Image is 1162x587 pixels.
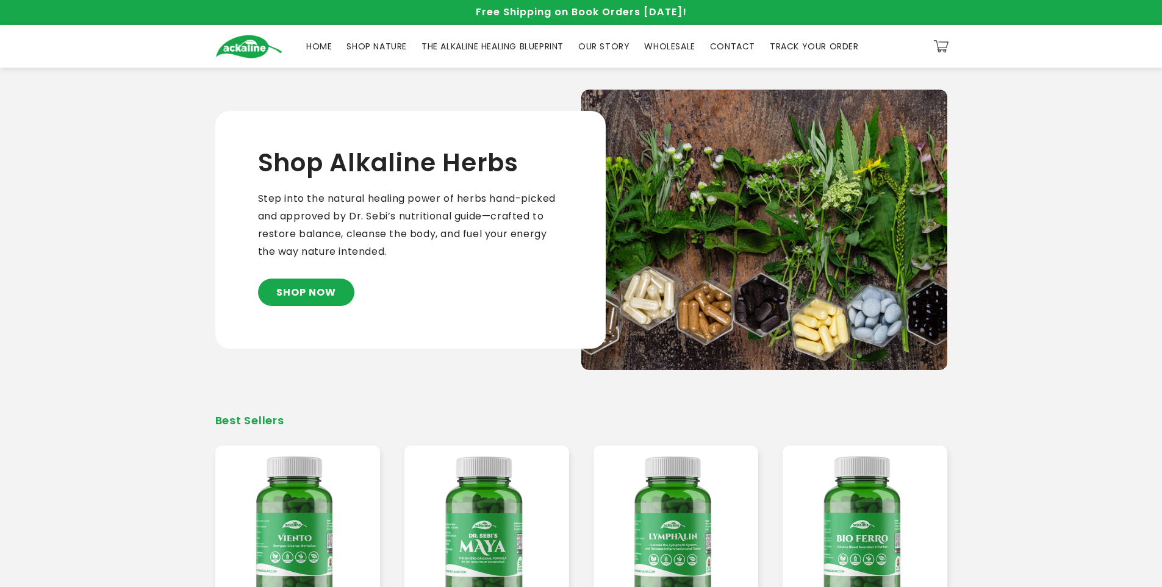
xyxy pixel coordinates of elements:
span: HOME [306,41,332,52]
span: WHOLESALE [644,41,695,52]
a: THE ALKALINE HEALING BLUEPRINT [414,34,571,59]
span: THE ALKALINE HEALING BLUEPRINT [421,41,564,52]
span: TRACK YOUR ORDER [770,41,859,52]
img: Ackaline [215,35,282,59]
a: TRACK YOUR ORDER [762,34,866,59]
span: CONTACT [710,41,755,52]
a: HOME [299,34,339,59]
h2: Best Sellers [215,414,947,427]
a: SHOP NOW [258,279,354,306]
h2: Shop Alkaline Herbs [258,148,518,178]
p: Step into the natural healing power of herbs hand-picked and approved by Dr. Sebi’s nutritional g... [258,190,563,260]
span: OUR STORY [578,41,629,52]
a: SHOP NATURE [339,34,414,59]
a: CONTACT [703,34,762,59]
a: OUR STORY [571,34,637,59]
a: WHOLESALE [637,34,702,59]
span: Free Shipping on Book Orders [DATE]! [476,5,687,19]
span: SHOP NATURE [346,41,407,52]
